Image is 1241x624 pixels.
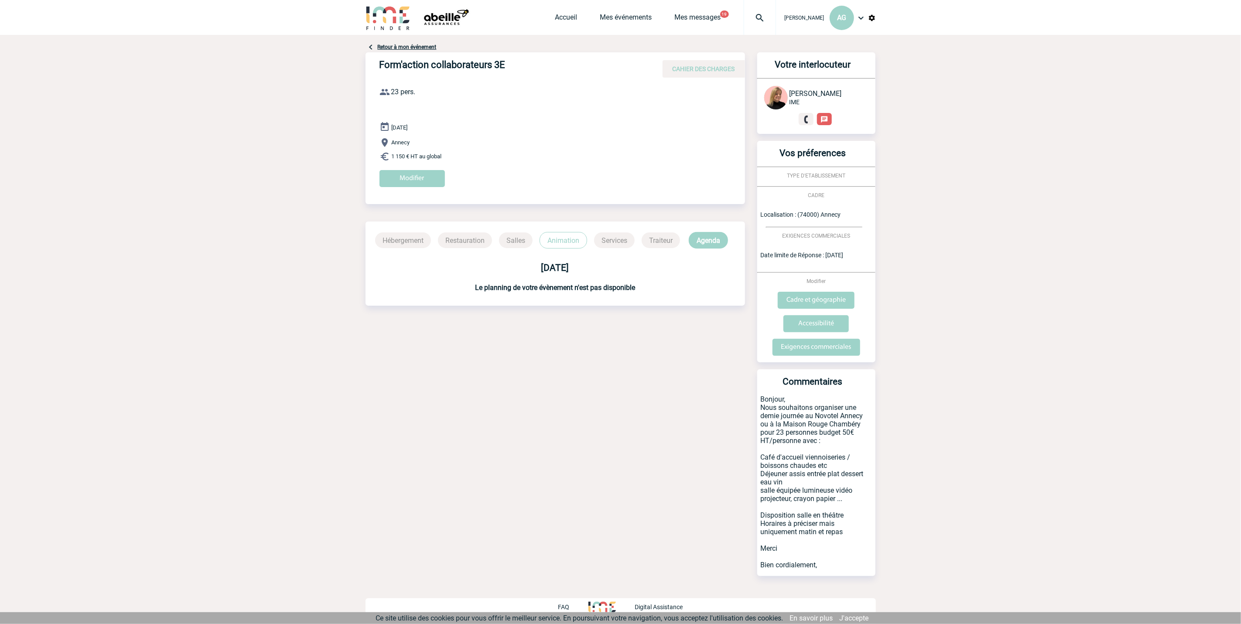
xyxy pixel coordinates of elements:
img: chat-24-px-w.png [820,116,828,123]
span: Modifier [807,278,826,284]
a: Mes messages [675,13,721,25]
input: Modifier [379,170,445,187]
h4: Form'action collaborateurs 3E [379,59,641,74]
p: Restauration [438,232,492,248]
span: Localisation : (74000) Annecy [761,211,841,218]
b: [DATE] [541,263,569,273]
p: Animation [540,232,587,249]
input: Cadre et géographie [778,292,855,309]
img: fixe.png [802,116,810,123]
h3: Vos préferences [761,148,865,167]
p: Services [594,232,635,248]
p: Salles [499,232,533,248]
button: 19 [720,10,729,18]
a: En savoir plus [790,614,833,622]
p: FAQ [558,604,569,610]
p: Digital Assistance [635,604,683,610]
span: EXIGENCES COMMERCIALES [782,233,850,239]
p: Bonjour, Nous souhaitons organiser une demie journée au Novotel Annecy ou à la Maison Rouge Chamb... [757,395,875,576]
input: Exigences commerciales [773,339,860,356]
span: CADRE [808,192,824,198]
a: FAQ [558,602,588,610]
span: Annecy [392,140,410,146]
img: http://www.idealmeetingsevents.fr/ [588,602,615,612]
span: [DATE] [392,124,408,131]
p: Traiteur [642,232,680,248]
input: Accessibilité [783,315,849,332]
a: Accueil [555,13,578,25]
p: Agenda [689,232,728,249]
span: IME [790,99,800,106]
span: CAHIER DES CHARGES [673,65,735,72]
span: [PERSON_NAME] [785,15,824,21]
span: AG [837,14,846,22]
span: Date limite de Réponse : [DATE] [761,252,844,259]
a: Retour à mon événement [378,44,437,50]
h3: Votre interlocuteur [761,59,865,78]
img: IME-Finder [366,5,411,30]
p: Hébergement [375,232,431,248]
span: 1 150 € HT au global [392,153,442,160]
span: TYPE D'ETABLISSEMENT [787,173,845,179]
h3: Le planning de votre évènement n'est pas disponible [366,283,745,292]
span: Ce site utilise des cookies pour vous offrir le meilleur service. En poursuivant votre navigation... [376,614,783,622]
span: 23 pers. [391,88,416,96]
img: 131233-0.png [764,86,788,109]
a: Mes événements [600,13,652,25]
span: [PERSON_NAME] [790,89,842,98]
a: J'accepte [840,614,869,622]
h3: Commentaires [761,376,865,395]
